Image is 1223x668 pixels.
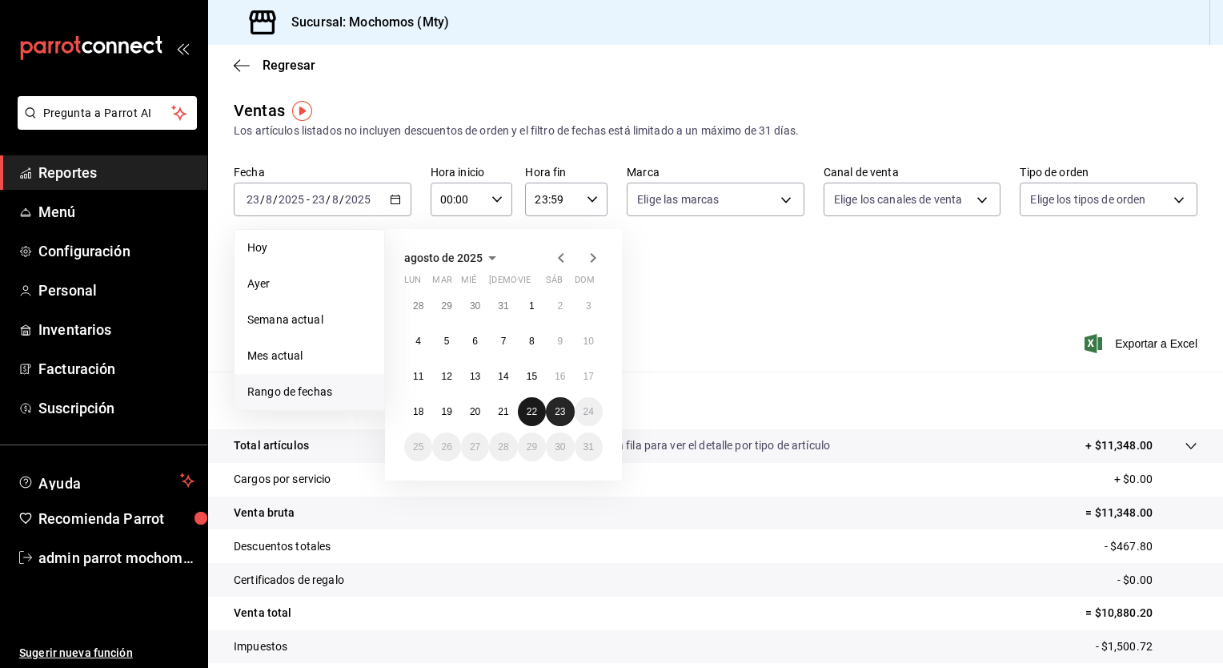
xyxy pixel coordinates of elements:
abbr: 31 de agosto de 2025 [583,441,594,453]
abbr: 20 de agosto de 2025 [470,406,480,417]
input: -- [331,193,339,206]
input: -- [246,193,260,206]
button: 8 de agosto de 2025 [518,327,546,356]
button: 7 de agosto de 2025 [489,327,517,356]
abbr: 19 de agosto de 2025 [441,406,451,417]
span: Ayuda [38,471,174,490]
span: Ayer [247,276,371,292]
abbr: 9 de agosto de 2025 [557,336,563,347]
abbr: 18 de agosto de 2025 [413,406,423,417]
label: Fecha [234,167,411,178]
button: 4 de agosto de 2025 [404,327,432,356]
abbr: 15 de agosto de 2025 [527,371,537,382]
button: 11 de agosto de 2025 [404,362,432,391]
p: Resumen [234,391,1197,410]
button: agosto de 2025 [404,248,502,268]
abbr: domingo [575,275,595,292]
button: Regresar [234,58,315,73]
span: Semana actual [247,312,371,328]
button: Exportar a Excel [1088,334,1197,353]
p: + $0.00 [1114,471,1197,488]
button: 15 de agosto de 2025 [518,362,546,391]
span: admin parrot mochomos [38,547,194,569]
span: Pregunta a Parrot AI [43,105,172,122]
span: Elige los canales de venta [834,191,962,207]
abbr: 17 de agosto de 2025 [583,371,594,382]
p: = $11,348.00 [1085,505,1197,521]
span: Suscripción [38,397,194,419]
abbr: 1 de agosto de 2025 [529,300,535,312]
button: Tooltip marker [292,101,312,121]
button: 25 de agosto de 2025 [404,433,432,461]
p: Certificados de regalo [234,572,344,589]
abbr: 26 de agosto de 2025 [441,441,451,453]
label: Tipo de orden [1020,167,1197,178]
button: 28 de julio de 2025 [404,292,432,320]
button: 26 de agosto de 2025 [432,433,460,461]
button: 20 de agosto de 2025 [461,397,489,426]
abbr: 29 de julio de 2025 [441,300,451,312]
abbr: 11 de agosto de 2025 [413,371,423,382]
button: 21 de agosto de 2025 [489,397,517,426]
span: Inventarios [38,319,194,340]
button: 31 de agosto de 2025 [575,433,603,461]
button: 14 de agosto de 2025 [489,362,517,391]
button: 29 de julio de 2025 [432,292,460,320]
span: Personal [38,280,194,301]
button: 16 de agosto de 2025 [546,362,574,391]
p: - $1,500.72 [1096,638,1197,655]
div: Ventas [234,99,285,123]
label: Hora fin [525,167,607,178]
input: -- [265,193,273,206]
button: 13 de agosto de 2025 [461,362,489,391]
p: Venta bruta [234,505,295,521]
abbr: jueves [489,275,583,292]
abbr: 29 de agosto de 2025 [527,441,537,453]
button: 19 de agosto de 2025 [432,397,460,426]
p: Descuentos totales [234,538,331,555]
abbr: 12 de agosto de 2025 [441,371,451,382]
p: Total artículos [234,437,309,454]
span: agosto de 2025 [404,252,483,264]
abbr: lunes [404,275,421,292]
span: Facturación [38,358,194,380]
abbr: 8 de agosto de 2025 [529,336,535,347]
abbr: miércoles [461,275,476,292]
button: 27 de agosto de 2025 [461,433,489,461]
span: Sugerir nueva función [19,645,194,662]
h3: Sucursal: Mochomos (Mty) [279,13,449,32]
abbr: 27 de agosto de 2025 [470,441,480,453]
button: open_drawer_menu [176,42,189,54]
span: Menú [38,201,194,223]
button: 30 de julio de 2025 [461,292,489,320]
span: / [326,193,331,206]
button: 30 de agosto de 2025 [546,433,574,461]
abbr: 28 de agosto de 2025 [498,441,508,453]
button: 10 de agosto de 2025 [575,327,603,356]
abbr: 16 de agosto de 2025 [555,371,565,382]
button: 5 de agosto de 2025 [432,327,460,356]
abbr: 6 de agosto de 2025 [472,336,478,347]
button: 29 de agosto de 2025 [518,433,546,461]
abbr: martes [432,275,451,292]
p: - $0.00 [1117,572,1197,589]
abbr: 10 de agosto de 2025 [583,336,594,347]
abbr: 30 de agosto de 2025 [555,441,565,453]
abbr: 24 de agosto de 2025 [583,406,594,417]
p: - $467.80 [1105,538,1197,555]
span: Elige las marcas [637,191,719,207]
span: Regresar [263,58,315,73]
abbr: 2 de agosto de 2025 [557,300,563,312]
span: Elige los tipos de orden [1030,191,1145,207]
button: 28 de agosto de 2025 [489,433,517,461]
span: / [273,193,278,206]
button: 18 de agosto de 2025 [404,397,432,426]
button: 22 de agosto de 2025 [518,397,546,426]
abbr: 25 de agosto de 2025 [413,441,423,453]
button: 12 de agosto de 2025 [432,362,460,391]
button: 2 de agosto de 2025 [546,292,574,320]
abbr: 7 de agosto de 2025 [501,336,507,347]
span: - [307,193,310,206]
abbr: 30 de julio de 2025 [470,300,480,312]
